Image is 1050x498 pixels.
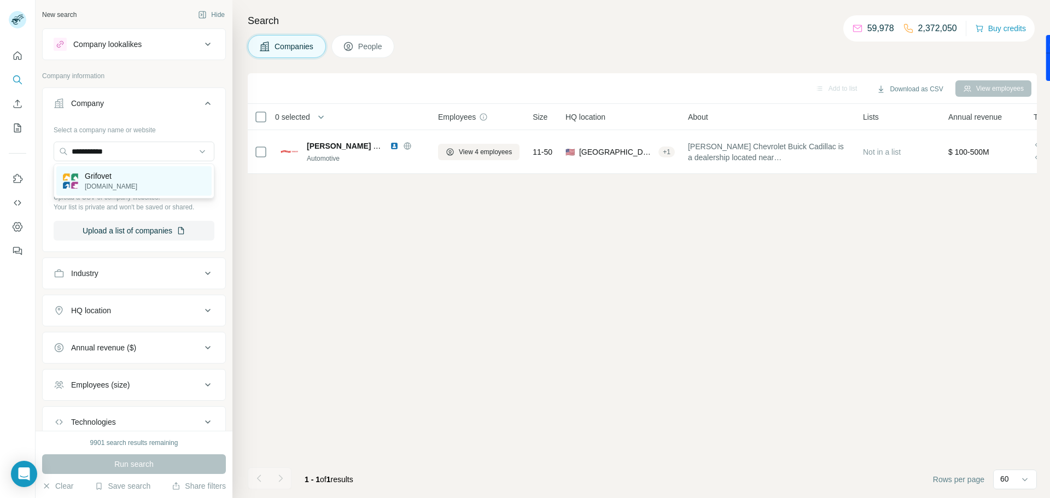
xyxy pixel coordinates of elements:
[71,98,104,109] div: Company
[9,94,26,114] button: Enrich CSV
[459,147,512,157] span: View 4 employees
[43,409,225,435] button: Technologies
[54,121,214,135] div: Select a company name or website
[71,417,116,427] div: Technologies
[85,171,137,181] p: Grifovet
[9,46,26,66] button: Quick start
[90,438,178,448] div: 9901 search results remaining
[867,22,894,35] p: 59,978
[326,475,331,484] span: 1
[71,342,136,353] div: Annual revenue ($)
[9,241,26,261] button: Feedback
[172,481,226,491] button: Share filters
[918,22,957,35] p: 2,372,050
[390,142,399,150] img: LinkedIn logo
[305,475,320,484] span: 1 - 1
[43,297,225,324] button: HQ location
[9,169,26,189] button: Use Surfe on LinkedIn
[71,305,111,316] div: HQ location
[54,202,214,212] p: Your list is private and won't be saved or shared.
[948,148,989,156] span: $ 100-500M
[9,118,26,138] button: My lists
[275,41,314,52] span: Companies
[565,112,605,122] span: HQ location
[190,7,232,23] button: Hide
[438,112,476,122] span: Employees
[863,148,901,156] span: Not in a list
[688,112,708,122] span: About
[63,173,78,189] img: Grifovet
[42,10,77,20] div: New search
[869,81,950,97] button: Download as CSV
[948,112,1002,122] span: Annual revenue
[54,221,214,241] button: Upload a list of companies
[9,217,26,237] button: Dashboard
[9,70,26,90] button: Search
[43,90,225,121] button: Company
[71,268,98,279] div: Industry
[43,31,225,57] button: Company lookalikes
[42,481,73,491] button: Clear
[533,147,552,157] span: 11-50
[933,474,984,485] span: Rows per page
[248,13,1037,28] h4: Search
[43,260,225,286] button: Industry
[565,147,575,157] span: 🇺🇸
[438,144,520,160] button: View 4 employees
[71,379,130,390] div: Employees (size)
[307,142,458,150] span: [PERSON_NAME] Chevrolet of Statesville
[43,335,225,361] button: Annual revenue ($)
[42,71,226,81] p: Company information
[358,41,383,52] span: People
[307,154,425,163] div: Automotive
[533,112,547,122] span: Size
[85,181,137,191] p: [DOMAIN_NAME]
[281,150,298,154] img: Logo of Randy Marion Chevrolet of Statesville
[73,39,142,50] div: Company lookalikes
[658,147,675,157] div: + 1
[11,461,37,487] div: Open Intercom Messenger
[43,372,225,398] button: Employees (size)
[305,475,353,484] span: results
[863,112,879,122] span: Lists
[579,147,654,157] span: [GEOGRAPHIC_DATA], [GEOGRAPHIC_DATA]
[320,475,326,484] span: of
[1000,473,1009,484] p: 60
[275,112,310,122] span: 0 selected
[95,481,150,491] button: Save search
[9,193,26,213] button: Use Surfe API
[975,21,1026,36] button: Buy credits
[688,141,850,163] span: [PERSON_NAME] Chevrolet Buick Cadillac is a dealership located near [GEOGRAPHIC_DATA] [US_STATE]....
